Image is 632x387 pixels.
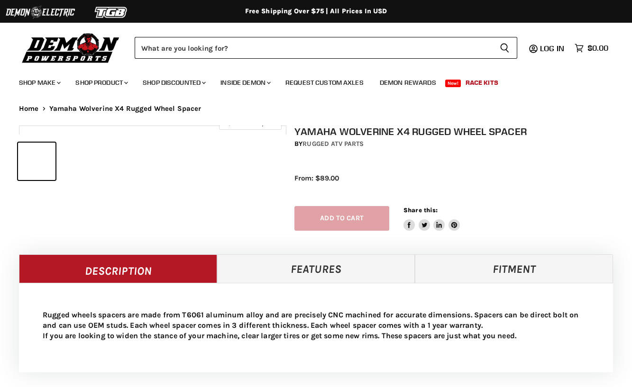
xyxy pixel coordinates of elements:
[458,73,505,92] a: Race Kits
[294,174,339,182] span: From: $89.00
[135,37,517,59] form: Product
[302,140,364,148] a: Rugged ATV Parts
[136,73,211,92] a: Shop Discounted
[294,126,621,137] h1: Yamaha Wolverine X4 Rugged Wheel Spacer
[278,73,371,92] a: Request Custom Axles
[403,207,438,214] span: Share this:
[68,73,134,92] a: Shop Product
[135,37,492,59] input: Search
[403,206,460,231] aside: Share this:
[5,3,76,21] img: Demon Electric Logo 2
[536,44,570,53] a: Log in
[213,73,276,92] a: Inside Demon
[294,139,621,149] div: by
[18,143,55,180] button: IMAGE thumbnail
[43,310,589,341] p: Rugged wheels spacers are made from T6061 aluminum alloy and are precisely CNC machined for accur...
[19,254,217,283] a: Description
[49,105,202,113] span: Yamaha Wolverine X4 Rugged Wheel Spacer
[540,44,564,53] span: Log in
[217,254,415,283] a: Features
[76,3,147,21] img: TGB Logo 2
[19,31,123,64] img: Demon Powersports
[415,254,613,283] a: Fitment
[570,41,613,55] a: $0.00
[492,37,517,59] button: Search
[587,44,608,53] span: $0.00
[445,80,461,87] span: New!
[224,119,276,126] span: Click to expand
[12,69,606,92] ul: Main menu
[12,73,66,92] a: Shop Make
[373,73,443,92] a: Demon Rewards
[19,105,39,113] a: Home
